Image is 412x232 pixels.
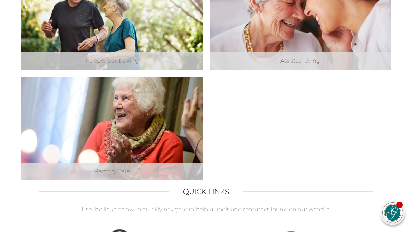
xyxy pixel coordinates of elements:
p: Use the links below to quickly navigate to helpful tools and resources found on our website. [21,206,392,213]
div: Independent Living [21,52,203,70]
img: avatar [383,203,403,223]
h2: Quick Links [183,187,229,196]
div: Memory Care [21,163,203,180]
div: Assisted Living [210,52,392,70]
div: 1 [396,202,403,208]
